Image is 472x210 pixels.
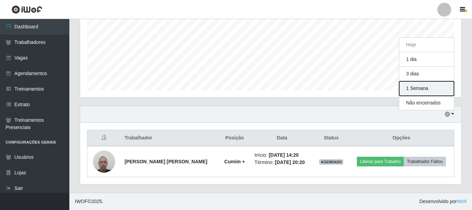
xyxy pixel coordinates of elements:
[399,81,454,96] button: 1 Semana
[11,5,42,14] img: CoreUI Logo
[275,159,305,165] time: [DATE] 20:20
[120,130,219,146] th: Trabalhador
[269,152,299,158] time: [DATE] 14:20
[457,199,466,204] a: iWof
[255,152,310,159] li: Início:
[419,198,466,205] span: Desenvolvido por
[319,159,343,165] span: AGENDADO
[75,198,103,205] span: © 2025 .
[224,159,245,164] strong: Cumim +
[399,96,454,110] button: Não encerrados
[250,130,314,146] th: Data
[357,157,404,166] button: Liberar para Trabalho
[399,52,454,67] button: 1 dia
[349,130,454,146] th: Opções
[75,199,88,204] span: IWOF
[399,67,454,81] button: 3 dias
[255,159,310,166] li: Término:
[125,159,207,164] strong: [PERSON_NAME] [PERSON_NAME]
[399,38,454,52] button: Hoje
[404,157,446,166] button: Trabalhador Faltou
[219,130,250,146] th: Posição
[93,147,115,176] img: 1693507860054.jpeg
[314,130,349,146] th: Status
